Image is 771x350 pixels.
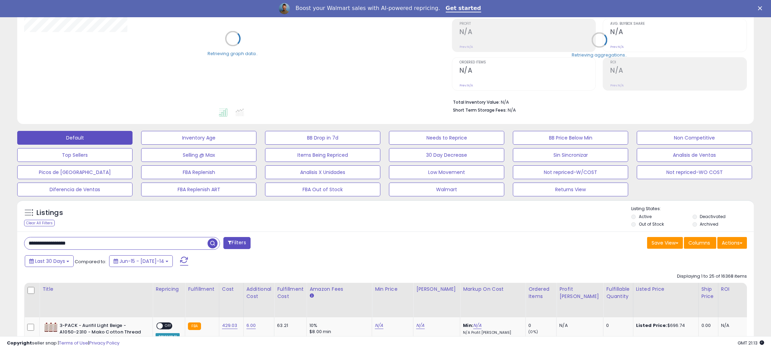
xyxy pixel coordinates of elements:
[572,52,627,58] div: Retrieving aggregations..
[44,322,58,332] img: 51GVEO3f3yL._SL40_.jpg
[35,258,65,265] span: Last 30 Days
[528,322,556,329] div: 0
[738,340,764,346] span: 2025-08-14 21:13 GMT
[463,322,473,329] b: Min:
[637,131,752,145] button: Non Competitive
[721,322,744,329] div: N/A
[700,214,726,219] label: Deactivated
[528,329,538,334] small: (0%)
[141,165,256,179] button: FBA Replenish
[222,322,237,329] a: 429.03
[141,148,256,162] button: Selling @ Max
[42,286,150,293] div: Title
[17,183,133,196] button: Diferencia de Ventas
[17,165,133,179] button: Picos de [GEOGRAPHIC_DATA]
[636,322,667,329] b: Listed Price:
[36,208,63,218] h5: Listings
[416,286,457,293] div: [PERSON_NAME]
[223,237,250,249] button: Filters
[700,221,718,227] label: Archived
[75,258,106,265] span: Compared to:
[631,206,754,212] p: Listing States:
[513,165,628,179] button: Not repriced-W/COST
[721,286,746,293] div: ROI
[463,286,522,293] div: Markup on Cost
[188,322,201,330] small: FBA
[7,340,119,347] div: seller snap | |
[277,286,304,300] div: Fulfillment Cost
[25,255,74,267] button: Last 30 Days
[701,322,713,329] div: 0.00
[375,286,410,293] div: Min Price
[637,165,752,179] button: Not repriced-WO COST
[758,6,765,10] div: Close
[295,5,440,12] div: Boost your Walmart sales with AI-powered repricing.
[460,283,526,317] th: The percentage added to the cost of goods (COGS) that forms the calculator for Min & Max prices.
[513,131,628,145] button: BB Price Below Min
[416,322,424,329] a: N/A
[389,183,504,196] button: Walmart
[279,3,290,14] img: Profile image for Adrian
[647,237,683,249] button: Save View
[559,286,600,300] div: Profit [PERSON_NAME]
[141,131,256,145] button: Inventory Age
[309,286,369,293] div: Amazon Fees
[17,131,133,145] button: Default
[389,148,504,162] button: 30 Day Decrease
[277,322,301,329] div: 63.21
[109,255,173,267] button: Jun-15 - [DATE]-14
[677,273,747,280] div: Displaying 1 to 25 of 16368 items
[24,220,55,226] div: Clear All Filters
[156,286,182,293] div: Repricing
[513,183,628,196] button: Returns View
[513,148,628,162] button: Sin Sincronizar
[528,286,553,300] div: Ordered Items
[701,286,715,300] div: Ship Price
[265,165,380,179] button: Analisis X Unidades
[389,131,504,145] button: Needs to Reprice
[265,131,380,145] button: BB Drop in 7d
[246,286,272,300] div: Additional Cost
[375,322,383,329] a: N/A
[119,258,164,265] span: Jun-15 - [DATE]-14
[60,322,143,343] b: 3-PACK - Aurifil Light Beige - A1050-2310 - Mako Cotton Thread Solid 50WT 1422Yds each
[141,183,256,196] button: FBA Replenish ART
[606,286,630,300] div: Fulfillable Quantity
[309,329,367,335] div: $8.00 min
[446,5,481,12] a: Get started
[389,165,504,179] button: Low Movement
[208,50,258,56] div: Retrieving graph data..
[222,286,241,293] div: Cost
[606,322,627,329] div: 0
[163,323,174,329] span: OFF
[309,322,367,329] div: 10%
[265,183,380,196] button: FBA Out of Stock
[688,239,710,246] span: Columns
[636,286,696,293] div: Listed Price
[7,340,32,346] strong: Copyright
[17,148,133,162] button: Top Sellers
[636,322,693,329] div: $696.74
[246,322,256,329] a: 6.00
[188,286,216,293] div: Fulfillment
[89,340,119,346] a: Privacy Policy
[639,214,652,219] label: Active
[684,237,716,249] button: Columns
[559,322,598,329] div: N/A
[59,340,88,346] a: Terms of Use
[717,237,747,249] button: Actions
[637,148,752,162] button: Analisis de Ventas
[309,293,314,299] small: Amazon Fees.
[265,148,380,162] button: Items Being Repriced
[473,322,482,329] a: N/A
[639,221,664,227] label: Out of Stock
